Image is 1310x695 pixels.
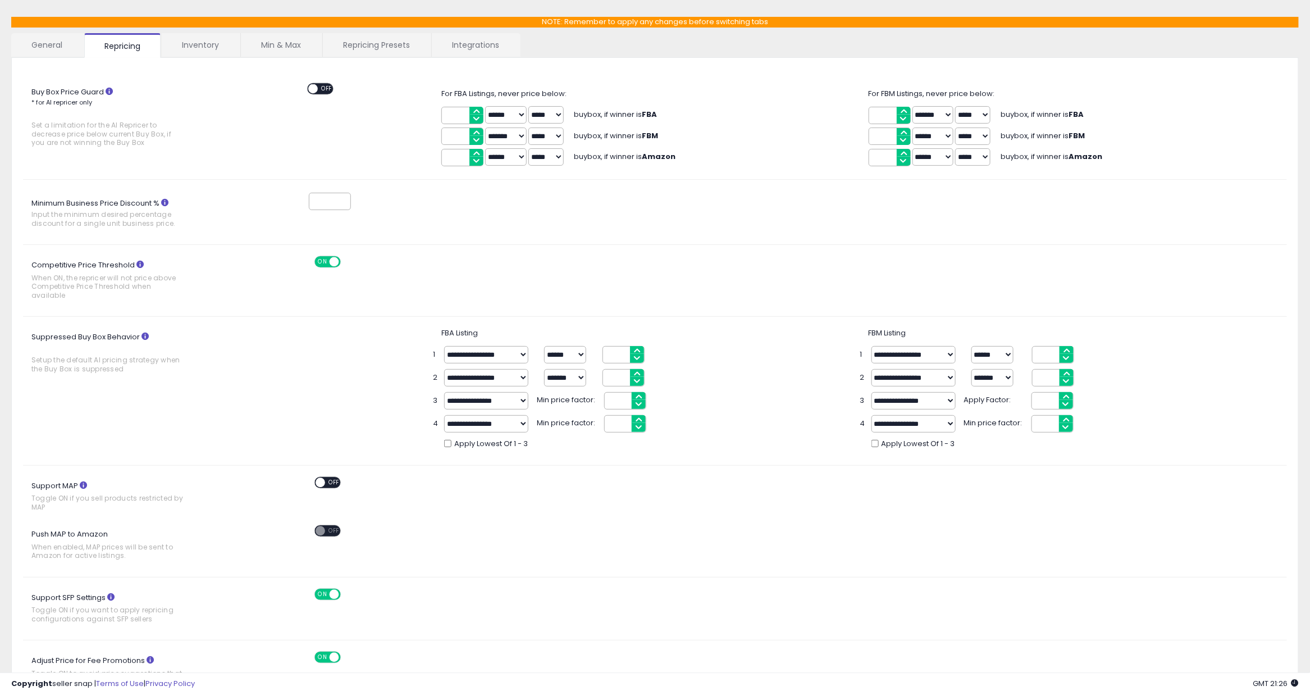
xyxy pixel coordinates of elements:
[964,392,1026,406] span: Apply Factor:
[325,526,343,536] span: OFF
[11,679,195,689] div: seller snap | |
[31,606,184,623] span: Toggle ON if you want to apply repricing configurations against SFP sellers
[882,439,955,449] span: Apply Lowest Of 1 - 3
[574,151,675,162] span: buybox, if winner is
[23,328,220,379] label: Suppressed Buy Box Behavior
[339,653,357,662] span: OFF
[433,419,439,429] span: 4
[31,121,184,147] span: Set a limitation for the AI Repricer to decrease price below current Buy Box, if you are not winn...
[96,678,144,689] a: Terms of Use
[339,257,357,267] span: OFF
[23,256,220,305] label: Competitive Price Threshold
[642,109,657,120] b: FBA
[1001,109,1084,120] span: buybox, if winner is
[318,84,336,93] span: OFF
[11,678,52,689] strong: Copyright
[869,328,906,338] span: FBM Listing
[1253,678,1299,689] span: 2025-10-13 21:26 GMT
[84,33,161,58] a: Repricing
[11,17,1299,28] p: NOTE: Remember to apply any changes before switching tabs
[23,477,220,517] label: Support MAP
[964,415,1026,429] span: Min price factor:
[23,195,220,234] label: Minimum Business Price Discount %
[325,478,343,487] span: OFF
[642,130,658,141] b: FBM
[31,543,184,560] span: When enabled, MAP prices will be sent to Amazon for active listings.
[31,98,92,107] small: * for AI repricer only
[23,589,220,629] label: Support SFP Settings
[145,678,195,689] a: Privacy Policy
[433,349,439,360] span: 1
[860,396,866,406] span: 3
[316,653,330,662] span: ON
[860,419,866,429] span: 4
[31,356,184,373] span: Setup the default AI pricing strategy when the Buy Box is suppressed
[869,88,995,99] span: For FBM Listings, never price below:
[31,210,184,228] span: Input the minimum desired percentage discount for a single unit business price.
[432,33,519,57] a: Integrations
[574,109,657,120] span: buybox, if winner is
[441,328,478,338] span: FBA Listing
[316,257,330,267] span: ON
[441,88,567,99] span: For FBA Listings, never price below:
[23,83,220,153] label: Buy Box Price Guard
[860,373,866,383] span: 2
[1069,130,1085,141] b: FBM
[339,589,357,599] span: OFF
[642,151,675,162] b: Amazon
[11,33,83,57] a: General
[537,415,599,429] span: Min price factor:
[1069,109,1084,120] b: FBA
[323,33,430,57] a: Repricing Presets
[31,669,184,695] span: Toggle ON to avoid price suggestions that would cause reduced profit during Amazon fee promotions...
[537,392,599,406] span: Min price factor:
[433,396,439,406] span: 3
[1001,151,1102,162] span: buybox, if winner is
[574,130,658,141] span: buybox, if winner is
[454,439,528,449] span: Apply Lowest Of 1 - 3
[1001,130,1085,141] span: buybox, if winner is
[162,33,239,57] a: Inventory
[1069,151,1102,162] b: Amazon
[23,525,220,566] label: Push MAP to Amazon
[860,349,866,360] span: 1
[241,33,321,57] a: Min & Max
[433,373,439,383] span: 2
[316,589,330,599] span: ON
[31,494,184,511] span: Toggle ON if you sell products restricted by MAP
[31,274,184,299] span: When ON, the repricer will not price above Competitive Price Threshold when available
